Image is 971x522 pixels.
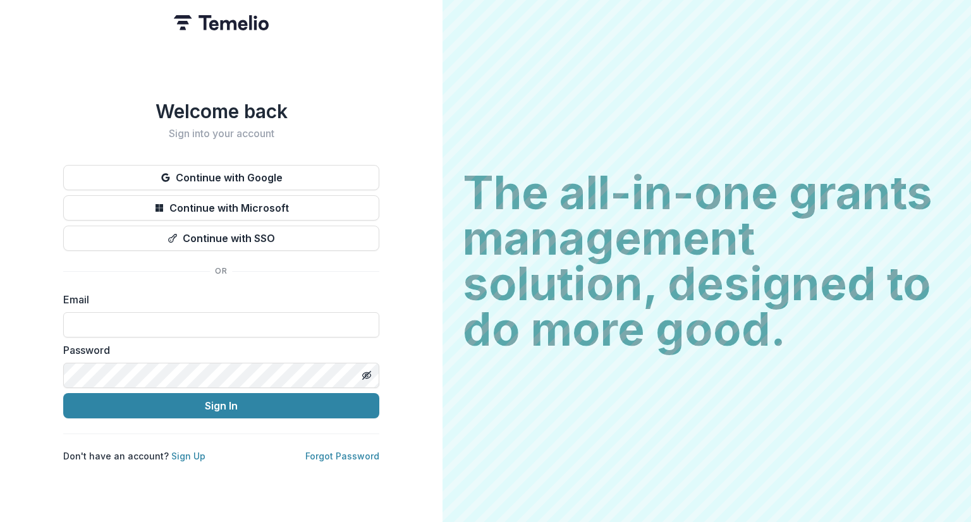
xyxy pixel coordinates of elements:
a: Sign Up [171,451,205,461]
button: Continue with Microsoft [63,195,379,221]
button: Continue with SSO [63,226,379,251]
a: Forgot Password [305,451,379,461]
img: Temelio [174,15,269,30]
button: Continue with Google [63,165,379,190]
label: Password [63,343,372,358]
button: Toggle password visibility [357,365,377,385]
p: Don't have an account? [63,449,205,463]
label: Email [63,292,372,307]
h1: Welcome back [63,100,379,123]
h2: Sign into your account [63,128,379,140]
button: Sign In [63,393,379,418]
